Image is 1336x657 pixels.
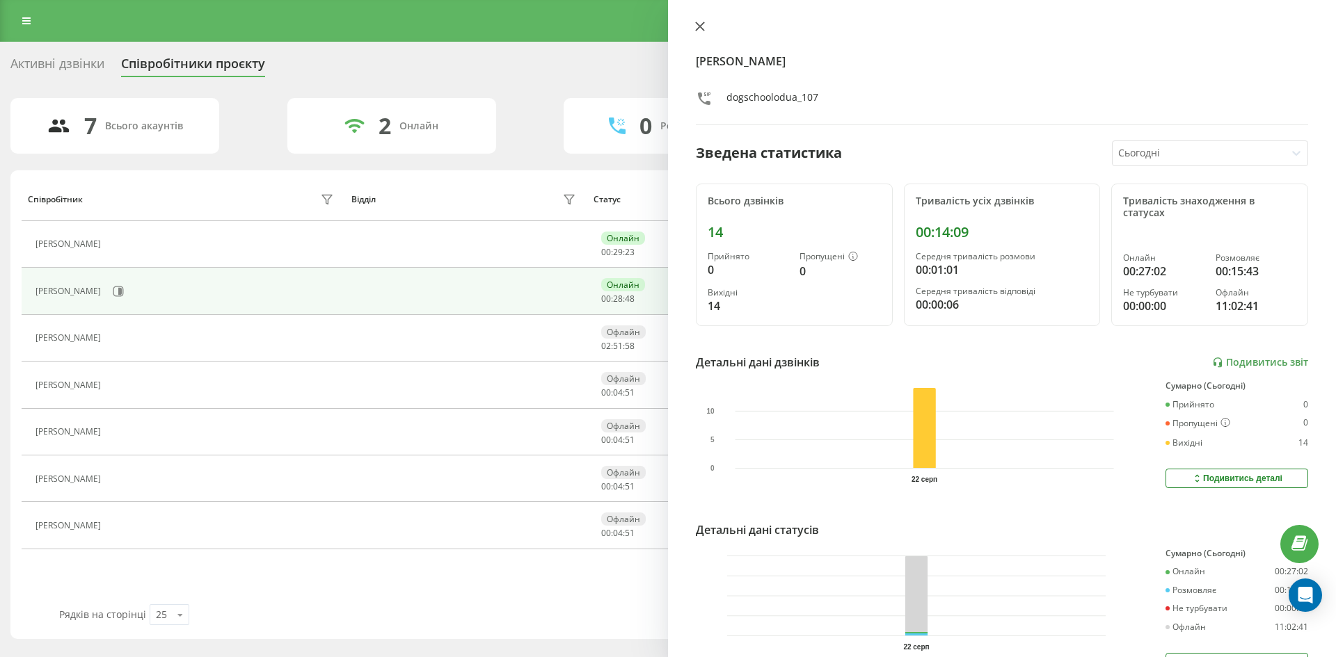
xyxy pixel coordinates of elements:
[708,252,788,261] div: Прийнято
[399,120,438,132] div: Онлайн
[601,340,611,352] span: 02
[800,252,880,263] div: Пропущені
[10,56,104,78] div: Активні дзвінки
[601,387,611,398] span: 00
[59,608,146,621] span: Рядків на сторінці
[1123,288,1204,298] div: Не турбувати
[601,482,635,492] div: : :
[1216,288,1296,298] div: Офлайн
[1216,298,1296,314] div: 11:02:41
[601,372,646,385] div: Офлайн
[1166,603,1227,613] div: Не турбувати
[916,261,1089,278] div: 00:01:01
[105,120,183,132] div: Всього акаунтів
[84,113,97,139] div: 7
[708,261,788,278] div: 0
[1275,603,1308,613] div: 00:00:00
[35,521,104,530] div: [PERSON_NAME]
[613,527,623,539] span: 04
[1123,298,1204,314] div: 00:00:00
[379,113,391,139] div: 2
[1166,622,1206,632] div: Офлайн
[916,195,1089,207] div: Тривалість усіх дзвінків
[1166,418,1230,429] div: Пропущені
[601,512,646,526] div: Офлайн
[601,325,646,339] div: Офлайн
[708,288,788,298] div: Вихідні
[613,480,623,492] span: 04
[613,340,623,352] span: 51
[1123,253,1204,263] div: Онлайн
[601,419,646,432] div: Офлайн
[601,341,635,351] div: : :
[1275,622,1308,632] div: 11:02:41
[601,388,635,398] div: : :
[601,435,635,445] div: : :
[1216,253,1296,263] div: Розмовляє
[1289,578,1322,612] div: Open Intercom Messenger
[601,278,645,291] div: Онлайн
[903,643,929,651] text: 22 серп
[601,294,635,304] div: : :
[708,298,788,314] div: 14
[35,474,104,484] div: [PERSON_NAME]
[625,293,635,305] span: 48
[1275,567,1308,576] div: 00:27:02
[351,195,376,204] div: Відділ
[625,434,635,446] span: 51
[613,293,623,305] span: 28
[696,53,1308,70] h4: [PERSON_NAME]
[696,354,820,371] div: Детальні дані дзвінків
[726,90,818,111] div: dogschoolodua_107
[710,464,715,472] text: 0
[696,521,819,538] div: Детальні дані статусів
[613,387,623,398] span: 04
[156,608,167,622] div: 25
[1275,585,1308,595] div: 00:15:43
[625,387,635,398] span: 51
[696,143,842,163] div: Зведена статистика
[601,434,611,446] span: 00
[1123,195,1296,219] div: Тривалість знаходження в статусах
[660,120,728,132] div: Розмовляють
[601,466,646,479] div: Офлайн
[601,293,611,305] span: 00
[639,113,652,139] div: 0
[601,480,611,492] span: 00
[916,252,1089,261] div: Середня тривалість розмови
[625,480,635,492] span: 51
[625,527,635,539] span: 51
[1166,469,1308,488] button: Подивитись деталі
[1166,381,1308,391] div: Сумарно (Сьогодні)
[1298,438,1308,448] div: 14
[1166,585,1216,595] div: Розмовляє
[35,333,104,343] div: [PERSON_NAME]
[601,248,635,257] div: : :
[625,340,635,352] span: 58
[1166,549,1308,558] div: Сумарно (Сьогодні)
[601,527,611,539] span: 00
[35,286,104,296] div: [PERSON_NAME]
[28,195,83,204] div: Співробітник
[35,239,104,249] div: [PERSON_NAME]
[601,232,645,245] div: Онлайн
[613,246,623,258] span: 29
[35,380,104,390] div: [PERSON_NAME]
[708,195,881,207] div: Всього дзвінків
[1303,418,1308,429] div: 0
[1216,263,1296,279] div: 00:15:43
[1212,357,1308,368] a: Подивитись звіт
[1191,473,1282,484] div: Подивитись деталі
[916,286,1089,296] div: Середня тривалість відповіді
[601,246,611,258] span: 00
[594,195,621,204] div: Статус
[121,56,265,78] div: Співробітники проєкту
[601,528,635,538] div: : :
[706,407,715,415] text: 10
[35,427,104,437] div: [PERSON_NAME]
[1166,567,1205,576] div: Онлайн
[708,224,881,241] div: 14
[1303,400,1308,409] div: 0
[1123,263,1204,279] div: 00:27:02
[1166,438,1202,448] div: Вихідні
